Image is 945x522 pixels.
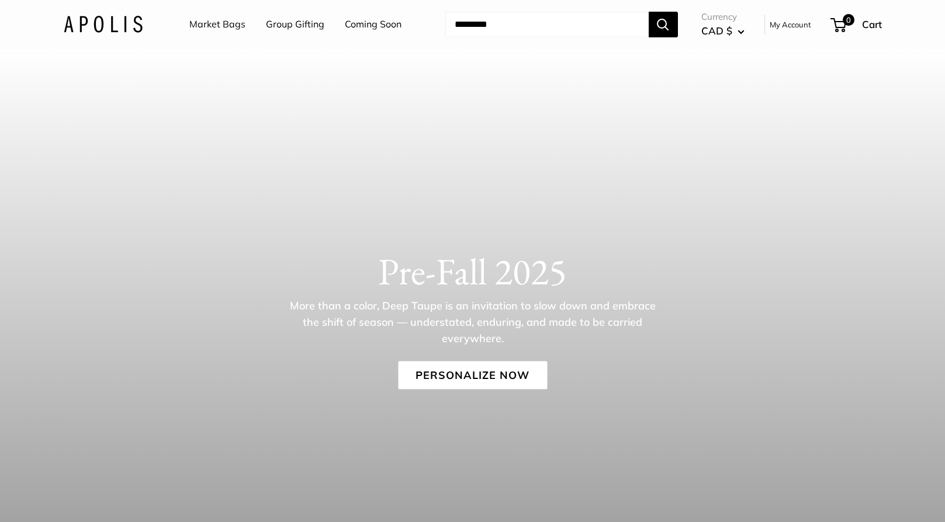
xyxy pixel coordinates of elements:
span: Currency [701,9,745,25]
a: Coming Soon [345,16,401,33]
a: Group Gifting [266,16,324,33]
span: Cart [862,18,882,30]
span: CAD $ [701,25,732,37]
span: 0 [842,14,854,26]
a: 0 Cart [832,15,882,34]
a: My Account [770,18,811,32]
button: CAD $ [701,22,745,40]
p: More than a color, Deep Taupe is an invitation to slow down and embrace the shift of season — und... [283,297,663,346]
input: Search... [445,12,649,37]
a: Market Bags [189,16,245,33]
button: Search [649,12,678,37]
h1: Pre-Fall 2025 [64,249,882,293]
a: Personalize Now [398,361,547,389]
img: Apolis [64,16,143,33]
